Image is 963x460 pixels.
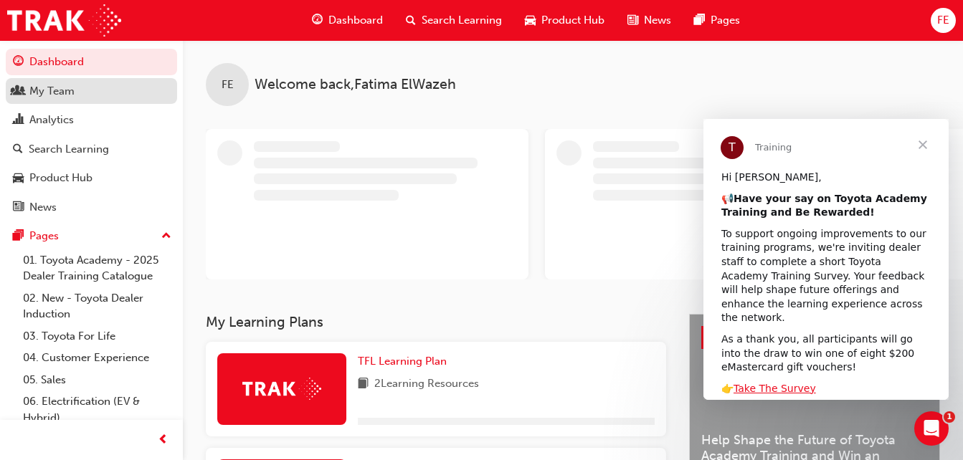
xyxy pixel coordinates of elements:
a: news-iconNews [616,6,683,35]
span: Search Learning [422,12,502,29]
button: Pages [6,223,177,249]
a: 06. Electrification (EV & Hybrid) [17,390,177,428]
a: 03. Toyota For Life [17,325,177,348]
span: Welcome back , Fatima ElWazeh [255,77,456,93]
span: prev-icon [158,431,169,449]
a: Dashboard [6,49,177,75]
span: 1 [944,411,955,423]
span: pages-icon [13,230,24,243]
a: guage-iconDashboard [300,6,394,35]
a: Analytics [6,107,177,133]
span: 2 Learning Resources [374,375,479,393]
a: Search Learning [6,136,177,163]
span: Pages [711,12,740,29]
span: up-icon [161,227,171,246]
div: Pages [29,228,59,244]
span: FE [222,77,234,93]
iframe: Intercom live chat message [703,119,949,400]
div: Product Hub [29,170,92,186]
a: Product Hub [6,165,177,191]
span: car-icon [13,172,24,185]
a: 05. Sales [17,369,177,391]
span: people-icon [13,85,24,98]
div: Analytics [29,112,74,128]
div: News [29,199,57,216]
span: News [644,12,671,29]
button: DashboardMy TeamAnalyticsSearch LearningProduct HubNews [6,46,177,223]
img: Trak [242,378,321,400]
button: FE [931,8,956,33]
div: My Team [29,83,75,100]
a: pages-iconPages [683,6,751,35]
span: Product Hub [541,12,604,29]
span: news-icon [627,11,638,29]
span: Dashboard [328,12,383,29]
div: Search Learning [29,141,109,158]
a: Latest NewsShow all [701,326,928,349]
a: car-iconProduct Hub [513,6,616,35]
a: My Team [6,78,177,105]
span: news-icon [13,201,24,214]
span: car-icon [525,11,536,29]
iframe: Intercom live chat [914,411,949,446]
a: News [6,194,177,221]
a: 04. Customer Experience [17,347,177,369]
a: 01. Toyota Academy - 2025 Dealer Training Catalogue [17,249,177,287]
a: search-iconSearch Learning [394,6,513,35]
h3: My Learning Plans [206,314,666,330]
img: Trak [7,4,121,37]
span: guage-icon [13,56,24,69]
span: pages-icon [694,11,705,29]
span: TFL Learning Plan [358,355,447,368]
a: 02. New - Toyota Dealer Induction [17,287,177,325]
span: chart-icon [13,114,24,127]
span: book-icon [358,375,369,393]
span: FE [937,12,949,29]
span: guage-icon [312,11,323,29]
span: search-icon [406,11,416,29]
span: search-icon [13,143,23,156]
a: TFL Learning Plan [358,353,452,370]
